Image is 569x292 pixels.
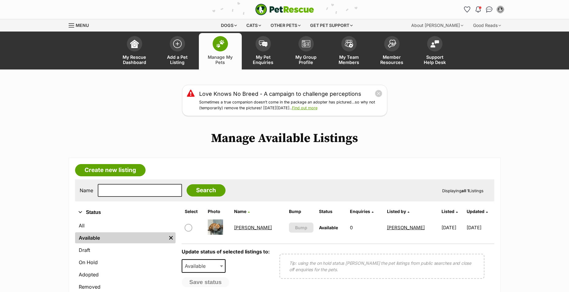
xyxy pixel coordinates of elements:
[370,33,413,69] a: Member Resources
[199,99,382,111] p: Sometimes a true companion doesn’t come in the package an adopter has pictured…so why not (tempor...
[242,19,265,32] div: Cats
[75,257,176,268] a: On Hold
[495,5,505,14] button: My account
[75,245,176,256] a: Draft
[289,260,475,273] p: Tip: using the on hold status [PERSON_NAME] the pet listings from public searches and close off e...
[335,54,363,65] span: My Team Members
[413,33,456,69] a: Support Help Desk
[442,209,458,214] a: Listed
[431,40,439,47] img: help-desk-icon-fdf02630f3aa405de69fd3d07c3f3aa587a6932b1a1747fa1d2bba05be0121f9.svg
[182,277,229,287] button: Save status
[388,39,396,48] img: member-resources-icon-8e73f808a243e03378d46382f2149f9095a855e16c252ad45f914b54edf8863c.svg
[255,4,314,15] img: logo-e224e6f780fb5917bec1dbf3a21bbac754714ae5b6737aabdf751b685950b380.svg
[467,209,488,214] a: Updated
[476,6,480,13] img: notifications-46538b983faf8c2785f20acdc204bb7945ddae34d4c08c2a6579f10ce5e182be.svg
[467,209,484,214] span: Updated
[292,106,317,110] a: Find out more
[286,207,316,216] th: Bump
[234,209,250,214] a: Name
[302,40,310,47] img: group-profile-icon-3fa3cf56718a62981997c0bc7e787c4b2cf8bcc04b72c1350f741eb67cf2f40e.svg
[76,23,89,28] span: Menu
[182,207,205,216] th: Select
[289,223,314,233] button: Bump
[75,269,176,280] a: Adopted
[295,224,307,231] span: Bump
[347,217,384,238] td: 0
[328,33,370,69] a: My Team Members
[497,6,503,13] img: Tracey Maney profile pic
[467,217,494,238] td: [DATE]
[484,5,494,14] a: Conversations
[182,262,212,270] span: Available
[387,209,409,214] a: Listed by
[166,232,176,243] a: Remove filter
[216,40,225,48] img: manage-my-pets-icon-02211641906a0b7f246fdf0571729dbe1e7629f14944591b6c1af311fb30b64b.svg
[75,208,176,216] button: Status
[407,19,468,32] div: About [PERSON_NAME]
[319,225,338,230] span: Available
[439,217,466,238] td: [DATE]
[156,33,199,69] a: Add a Pet Listing
[121,54,148,65] span: My Rescue Dashboard
[473,5,483,14] button: Notifications
[387,225,425,230] a: [PERSON_NAME]
[199,33,242,69] a: Manage My Pets
[182,249,270,255] label: Update status of selected listings to:
[387,209,406,214] span: Listed by
[182,259,226,273] span: Available
[242,33,285,69] a: My Pet Enquiries
[255,4,314,15] a: PetRescue
[75,220,176,231] a: All
[292,54,320,65] span: My Group Profile
[461,188,469,193] strong: all 1
[187,184,226,197] input: Search
[469,19,505,32] div: Good Reads
[442,188,484,193] span: Displaying Listings
[205,207,231,216] th: Photo
[350,209,370,214] span: translation missing: en.admin.listings.index.attributes.enquiries
[207,54,234,65] span: Manage My Pets
[259,40,267,47] img: pet-enquiries-icon-7e3ad2cf08bfb03b45e93fb7055b45f3efa6380592205ae92323e6603595dc1f.svg
[249,54,277,65] span: My Pet Enquiries
[462,5,505,14] ul: Account quick links
[80,188,93,193] label: Name
[164,54,191,65] span: Add a Pet Listing
[266,19,305,32] div: Other pets
[350,209,374,214] a: Enquiries
[75,232,166,243] a: Available
[421,54,449,65] span: Support Help Desk
[345,40,353,48] img: team-members-icon-5396bd8760b3fe7c0b43da4ab00e1e3bb1a5d9ba89233759b79545d2d3fc5d0d.svg
[375,90,382,97] button: close
[234,225,272,230] a: [PERSON_NAME]
[378,54,406,65] span: Member Resources
[173,39,182,48] img: add-pet-listing-icon-0afa8454b4691262ce3f59096e99ab1cd57d4a30225e0717b998d2c9b9846f56.svg
[462,5,472,14] a: Favourites
[442,209,454,214] span: Listed
[317,207,347,216] th: Status
[217,19,241,32] div: Dogs
[285,33,328,69] a: My Group Profile
[234,209,246,214] span: Name
[199,90,361,98] a: Love Knows No Breed - A campaign to challenge perceptions
[75,164,146,176] a: Create new listing
[130,39,139,48] img: dashboard-icon-eb2f2d2d3e046f16d808141f083e7271f6b2e854fb5c12c21221c1fb7104beca.svg
[486,6,492,13] img: chat-41dd97257d64d25036548639549fe6c8038ab92f7586957e7f3b1b290dea8141.svg
[69,19,93,30] a: Menu
[113,33,156,69] a: My Rescue Dashboard
[306,19,357,32] div: Get pet support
